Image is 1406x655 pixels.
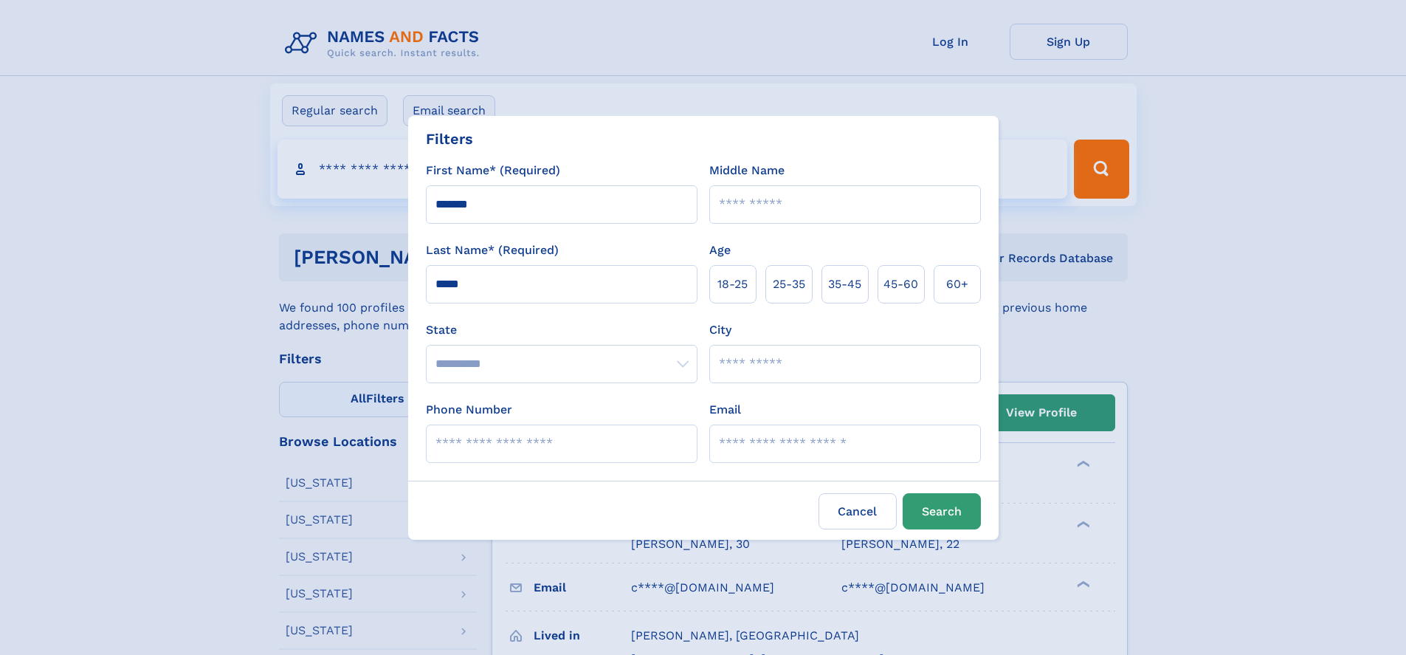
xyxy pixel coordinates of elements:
[819,493,897,529] label: Cancel
[426,321,697,339] label: State
[426,401,512,419] label: Phone Number
[883,275,918,293] span: 45‑60
[709,401,741,419] label: Email
[946,275,968,293] span: 60+
[903,493,981,529] button: Search
[709,241,731,259] label: Age
[426,128,473,150] div: Filters
[773,275,805,293] span: 25‑35
[426,241,559,259] label: Last Name* (Required)
[426,162,560,179] label: First Name* (Required)
[709,162,785,179] label: Middle Name
[717,275,748,293] span: 18‑25
[709,321,731,339] label: City
[828,275,861,293] span: 35‑45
